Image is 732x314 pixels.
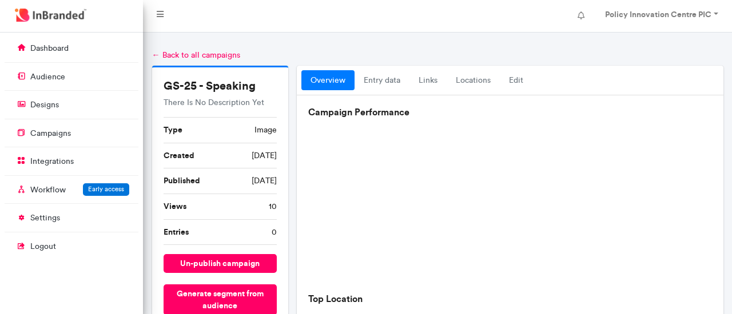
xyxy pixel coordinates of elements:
span: image [254,124,277,136]
b: Type [164,124,182,135]
p: Workflow [30,184,66,196]
b: Views [164,201,186,211]
a: entry data [355,70,409,91]
p: campaigns [30,128,71,139]
a: links [409,70,447,91]
span: [DATE] [252,175,277,187]
p: logout [30,241,56,252]
p: settings [30,212,60,224]
span: Early access [88,185,124,193]
img: InBranded Logo [12,6,89,25]
p: integrations [30,156,74,167]
b: Published [164,175,200,186]
b: Created [164,150,194,160]
p: audience [30,71,65,83]
a: WorkflowEarly access [5,179,138,200]
h6: Top Location [308,293,712,304]
a: campaigns [5,122,138,144]
a: locations [447,70,500,91]
a: Edit [500,70,532,91]
span: [DATE] [252,150,277,162]
b: Entries [164,227,189,237]
a: ← Back to all campaigns [152,50,240,60]
span: 0 [272,227,277,238]
a: integrations [5,150,138,172]
a: audience [5,66,138,87]
h6: Campaign Performance [308,107,712,118]
a: Policy Innovation Centre PIC [594,5,727,27]
a: designs [5,94,138,115]
h5: GS-25 - Speaking [164,79,277,92]
button: un-publish campaign [164,254,277,273]
span: 10 [269,201,277,212]
a: overview [301,70,355,91]
p: dashboard [30,43,69,54]
a: dashboard [5,37,138,59]
p: designs [30,99,59,111]
a: settings [5,207,138,228]
strong: Policy Innovation Centre PIC [605,9,711,19]
p: There Is No Description Yet [164,97,277,108]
